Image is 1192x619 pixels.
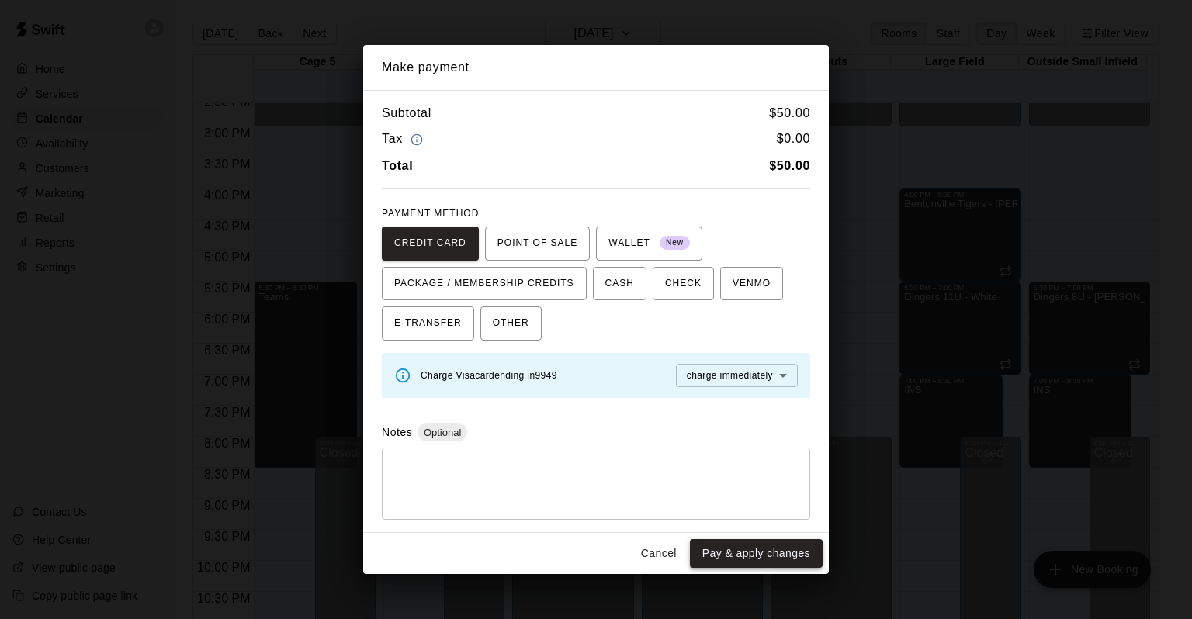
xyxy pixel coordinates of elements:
[634,539,684,568] button: Cancel
[394,231,466,256] span: CREDIT CARD
[382,267,587,301] button: PACKAGE / MEMBERSHIP CREDITS
[777,129,810,150] h6: $ 0.00
[382,227,479,261] button: CREDIT CARD
[605,271,634,296] span: CASH
[485,227,590,261] button: POINT OF SALE
[769,159,810,172] b: $ 50.00
[653,267,714,301] button: CHECK
[497,231,577,256] span: POINT OF SALE
[480,306,542,341] button: OTHER
[394,311,462,336] span: E-TRANSFER
[690,539,823,568] button: Pay & apply changes
[720,267,783,301] button: VENMO
[421,370,557,381] span: Charge Visa card ending in 9949
[382,426,412,438] label: Notes
[665,271,702,296] span: CHECK
[394,271,574,296] span: PACKAGE / MEMBERSHIP CREDITS
[596,227,702,261] button: WALLET New
[769,103,810,123] h6: $ 50.00
[382,159,413,172] b: Total
[493,311,529,336] span: OTHER
[382,129,427,150] h6: Tax
[382,208,479,219] span: PAYMENT METHOD
[733,271,771,296] span: VENMO
[660,233,690,254] span: New
[363,45,829,90] h2: Make payment
[608,231,690,256] span: WALLET
[382,306,474,341] button: E-TRANSFER
[382,103,431,123] h6: Subtotal
[687,370,773,381] span: charge immediately
[418,427,467,438] span: Optional
[593,267,646,301] button: CASH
